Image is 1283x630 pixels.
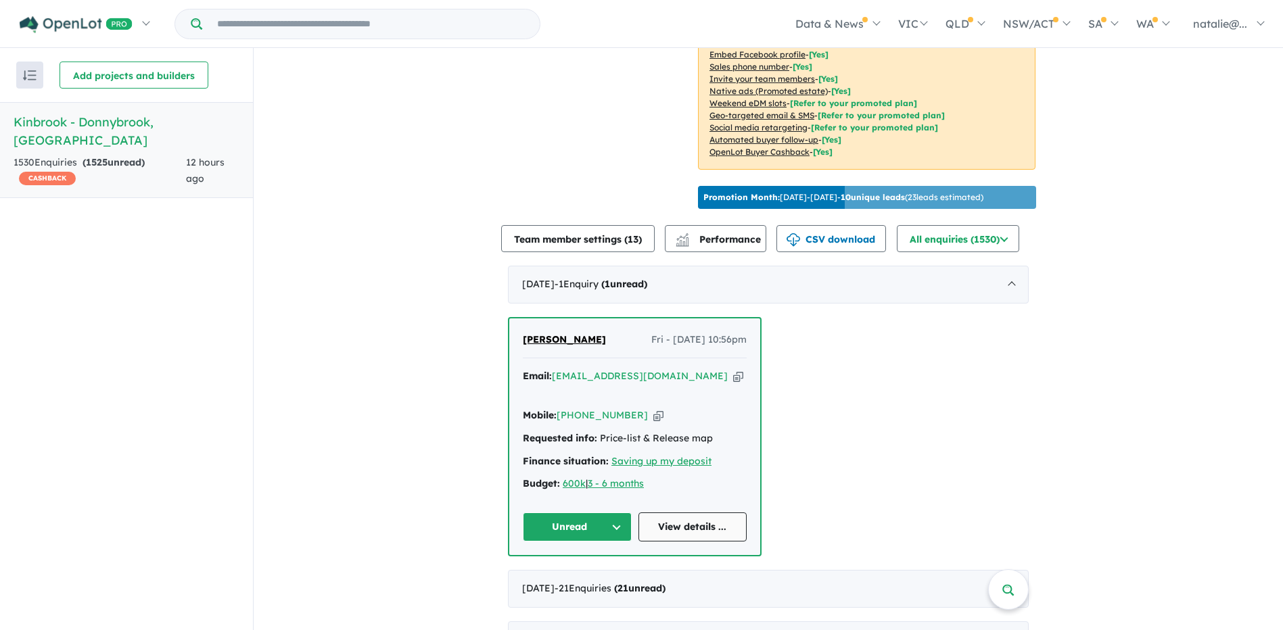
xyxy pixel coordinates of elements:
[205,9,537,39] input: Try estate name, suburb, builder or developer
[790,98,917,108] span: [Refer to your promoted plan]
[601,278,647,290] strong: ( unread)
[523,431,747,447] div: Price-list & Release map
[617,582,628,594] span: 21
[508,266,1029,304] div: [DATE]
[678,233,761,245] span: Performance
[605,278,610,290] span: 1
[86,156,108,168] span: 1525
[83,156,145,168] strong: ( unread)
[1193,17,1247,30] span: natalie@...
[676,233,689,241] img: line-chart.svg
[588,477,644,489] a: 3 - 6 months
[709,135,818,145] u: Automated buyer follow-up
[811,122,938,132] span: [Refer to your promoted plan]
[653,408,663,422] button: Copy
[20,16,133,33] img: Openlot PRO Logo White
[523,409,557,421] strong: Mobile:
[709,147,810,157] u: OpenLot Buyer Cashback
[557,409,648,421] a: [PHONE_NUMBER]
[709,62,789,72] u: Sales phone number
[809,49,829,59] span: [ Yes ]
[709,74,815,84] u: Invite your team members
[703,192,780,202] b: Promotion Month:
[628,233,638,245] span: 13
[14,113,239,149] h5: Kinbrook - Donnybrook , [GEOGRAPHIC_DATA]
[709,122,808,132] u: Social media retargeting
[523,432,597,444] strong: Requested info:
[611,455,712,467] a: Saving up my deposit
[709,110,814,120] u: Geo-targeted email & SMS
[19,172,76,185] span: CASHBACK
[563,477,586,489] a: 600k
[709,49,806,59] u: Embed Facebook profile
[23,70,37,80] img: sort.svg
[818,74,838,84] span: [ Yes ]
[841,192,905,202] b: 10 unique leads
[703,191,983,203] p: [DATE] - [DATE] - ( 23 leads estimated)
[897,225,1019,252] button: All enquiries (1530)
[831,86,851,96] span: [Yes]
[508,570,1029,608] div: [DATE]
[787,233,800,247] img: download icon
[813,147,833,157] span: [Yes]
[709,86,828,96] u: Native ads (Promoted estate)
[665,225,766,252] button: Performance
[14,155,186,187] div: 1530 Enquir ies
[186,156,225,185] span: 12 hours ago
[709,98,787,108] u: Weekend eDM slots
[555,278,647,290] span: - 1 Enquir y
[793,62,812,72] span: [ Yes ]
[523,477,560,489] strong: Budget:
[523,476,747,492] div: |
[501,225,655,252] button: Team member settings (13)
[651,332,747,348] span: Fri - [DATE] 10:56pm
[776,225,886,252] button: CSV download
[523,455,609,467] strong: Finance situation:
[523,512,632,541] button: Unread
[818,110,945,120] span: [Refer to your promoted plan]
[523,332,606,348] a: [PERSON_NAME]
[676,237,689,246] img: bar-chart.svg
[523,333,606,345] span: [PERSON_NAME]
[822,135,841,145] span: [Yes]
[555,582,666,594] span: - 21 Enquir ies
[638,512,747,541] a: View details ...
[60,62,208,89] button: Add projects and builders
[552,370,728,382] a: [EMAIL_ADDRESS][DOMAIN_NAME]
[733,369,743,383] button: Copy
[523,370,552,382] strong: Email:
[614,582,666,594] strong: ( unread)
